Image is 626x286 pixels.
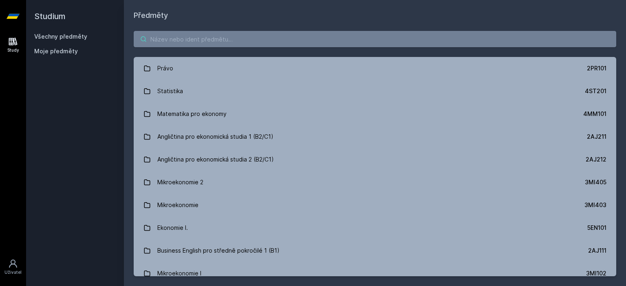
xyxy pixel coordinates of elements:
a: Study [2,33,24,57]
div: 3MI102 [586,269,606,277]
a: Angličtina pro ekonomická studia 1 (B2/C1) 2AJ211 [134,125,616,148]
h1: Předměty [134,10,616,21]
div: Uživatel [4,269,22,275]
div: Mikroekonomie 2 [157,174,203,190]
a: Statistika 4ST201 [134,80,616,103]
div: Ekonomie I. [157,220,188,236]
div: 5EN101 [587,224,606,232]
a: Uživatel [2,255,24,279]
div: Study [7,47,19,53]
div: 3MI403 [584,201,606,209]
div: 4MM101 [583,110,606,118]
div: Mikroekonomie I [157,265,201,282]
a: Ekonomie I. 5EN101 [134,216,616,239]
div: Angličtina pro ekonomická studia 1 (B2/C1) [157,129,273,145]
div: 4ST201 [585,87,606,95]
a: Mikroekonomie I 3MI102 [134,262,616,285]
a: Mikroekonomie 3MI403 [134,194,616,216]
a: Matematika pro ekonomy 4MM101 [134,103,616,125]
div: 2AJ211 [587,133,606,141]
a: Všechny předměty [34,33,87,40]
div: 2PR101 [587,64,606,72]
span: Moje předměty [34,47,78,55]
div: 3MI405 [585,178,606,186]
div: Business English pro středně pokročilé 1 (B1) [157,242,280,259]
div: Statistika [157,83,183,99]
a: Mikroekonomie 2 3MI405 [134,171,616,194]
a: Angličtina pro ekonomická studia 2 (B2/C1) 2AJ212 [134,148,616,171]
input: Název nebo ident předmětu… [134,31,616,47]
div: Matematika pro ekonomy [157,106,227,122]
div: Mikroekonomie [157,197,198,213]
div: 2AJ111 [588,247,606,255]
a: Business English pro středně pokročilé 1 (B1) 2AJ111 [134,239,616,262]
div: Právo [157,60,173,76]
a: Právo 2PR101 [134,57,616,80]
div: Angličtina pro ekonomická studia 2 (B2/C1) [157,151,274,168]
div: 2AJ212 [586,155,606,164]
